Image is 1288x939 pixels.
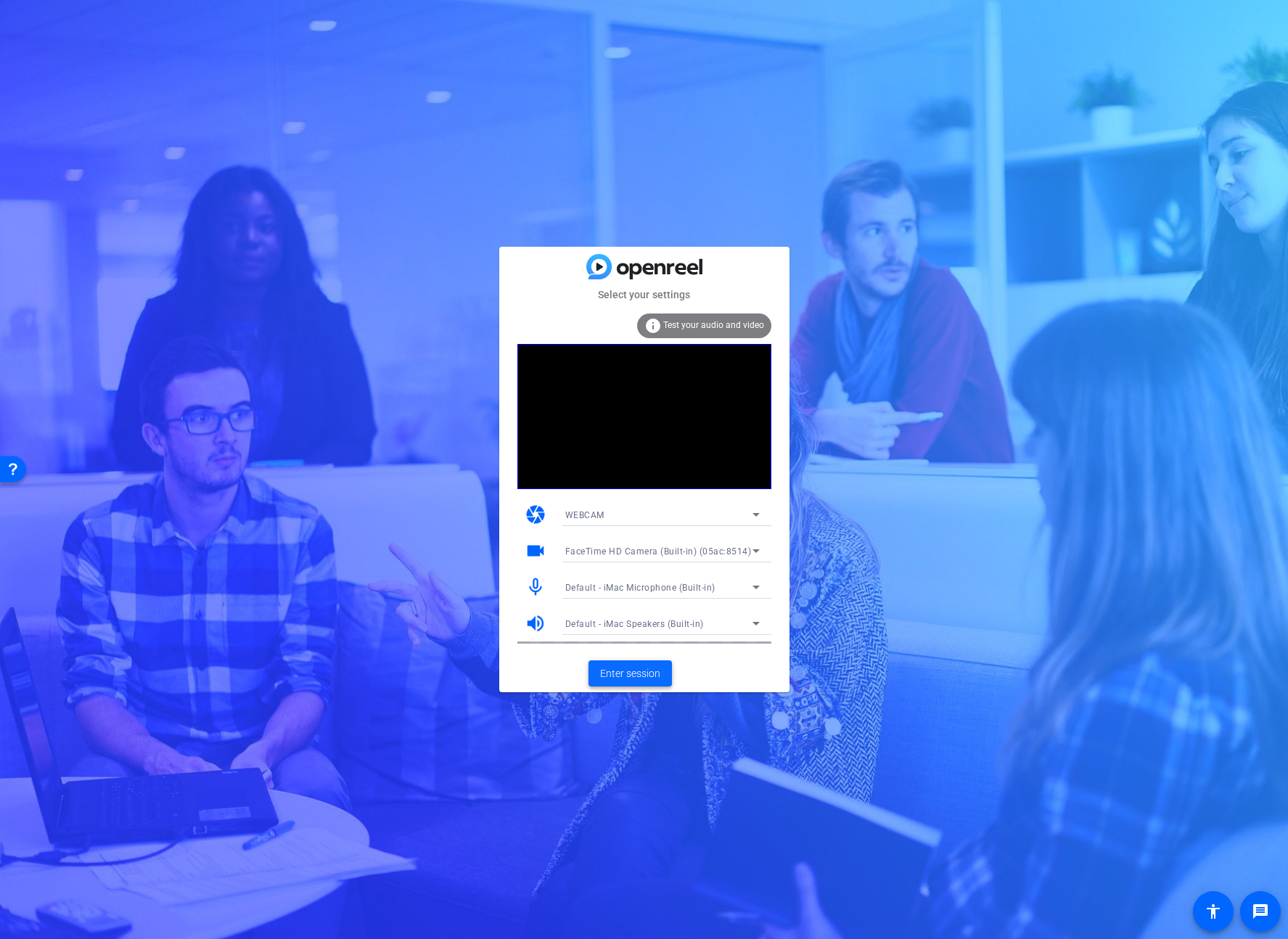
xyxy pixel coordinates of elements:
mat-card-subtitle: Select your settings [499,287,789,303]
span: Enter session [600,666,660,681]
span: Default - iMac Speakers (Built-in) [565,619,704,629]
span: WEBCAM [565,510,604,520]
span: Default - iMac Microphone (Built-in) [565,583,715,593]
img: blue-gradient.svg [586,254,702,279]
mat-icon: message [1252,903,1269,920]
mat-icon: accessibility [1205,903,1222,920]
mat-icon: mic_none [525,576,546,598]
span: FaceTime HD Camera (Built-in) (05ac:8514) [565,546,752,557]
span: Test your audio and video [663,320,764,330]
mat-icon: camera [525,504,546,525]
button: Enter session [588,660,672,686]
mat-icon: videocam [525,540,546,562]
mat-icon: volume_up [525,612,546,634]
mat-icon: info [644,317,662,335]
